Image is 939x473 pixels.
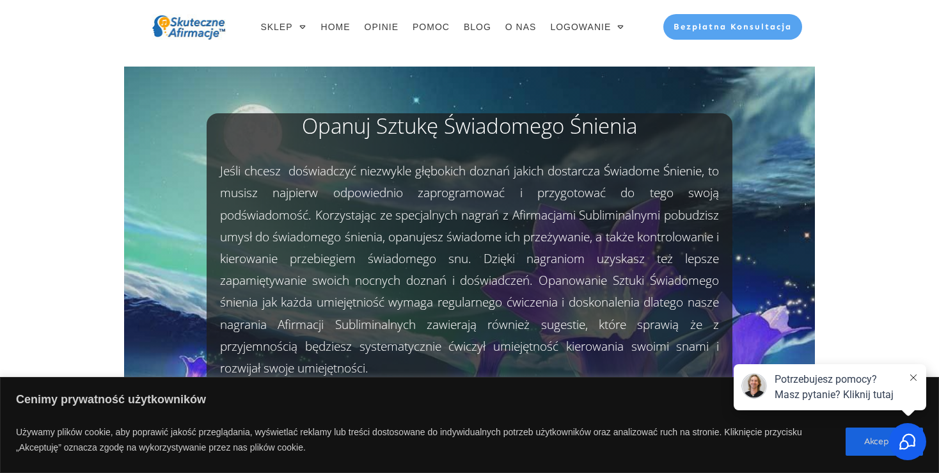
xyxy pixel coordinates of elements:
a: Bezpłatna Konsultacja [663,14,802,40]
p: Cenimy prywatność użytkowników [16,389,923,413]
a: HOME [321,18,351,36]
p: Używamy plików cookie, aby poprawić jakość przeglądania, wyświetlać reklamy lub treści dostosowan... [16,421,836,462]
a: O NAS [505,18,537,36]
a: OPINIE [365,18,398,36]
span: Bezpłatna Konsultacja [674,22,792,31]
a: SKLEP [260,18,306,36]
h2: Opanuj Sztukę Świadomego Śnienia [220,111,719,154]
a: LOGOWANIE [550,18,625,36]
span: LOGOWANIE [550,18,611,36]
p: Jeśli chcesz doświadczyć niezwykle głębokich doznań jakich dostarcza Świadome Śnienie, to musisz ... [220,160,719,379]
a: BLOG [464,18,491,36]
a: POMOC [413,18,450,36]
span: SKLEP [260,18,292,36]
